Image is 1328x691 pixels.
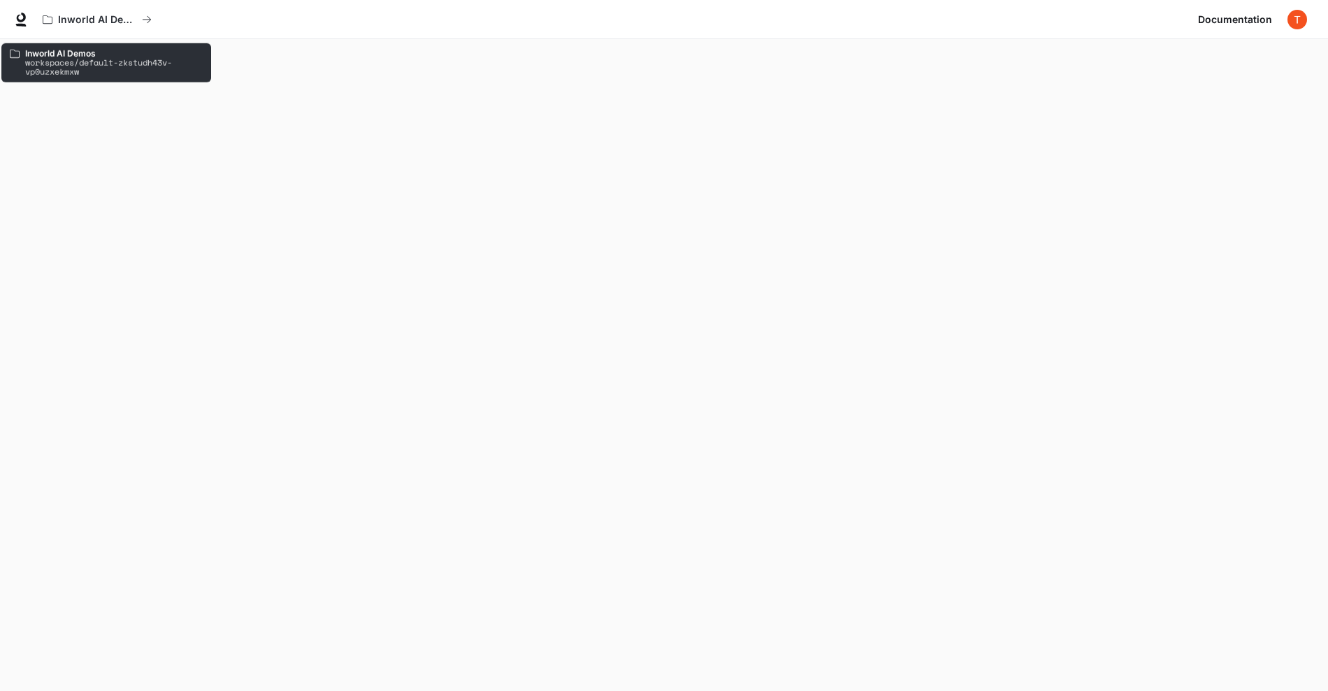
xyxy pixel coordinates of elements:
[25,49,203,58] p: Inworld AI Demos
[1192,6,1278,34] a: Documentation
[36,6,158,34] button: All workspaces
[58,14,136,26] p: Inworld AI Demos
[1198,11,1272,29] span: Documentation
[1287,10,1307,29] img: User avatar
[25,58,203,76] p: workspaces/default-zkstudh43v-vp0uzxekmxw
[1283,6,1311,34] button: User avatar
